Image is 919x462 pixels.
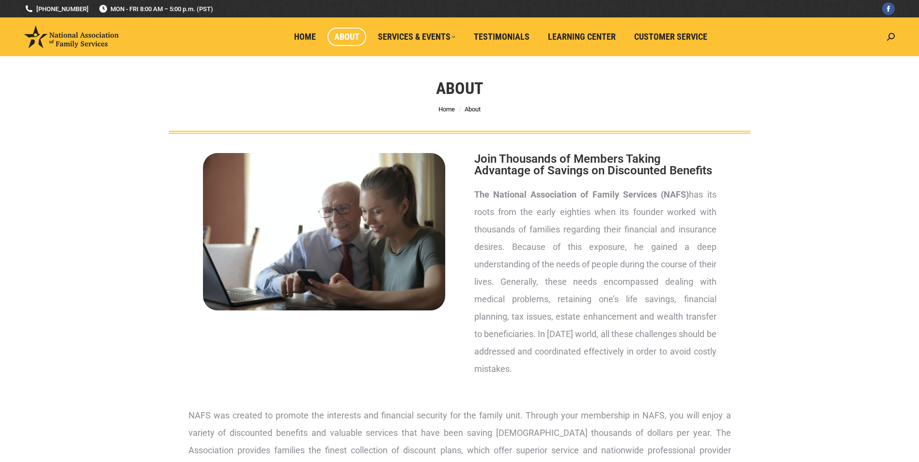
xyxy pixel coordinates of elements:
[627,28,714,46] a: Customer Service
[24,26,119,48] img: National Association of Family Services
[474,153,717,176] h2: Join Thousands of Members Taking Advantage of Savings on Discounted Benefits
[287,28,323,46] a: Home
[474,31,530,42] span: Testimonials
[327,28,366,46] a: About
[334,31,359,42] span: About
[294,31,316,42] span: Home
[474,186,717,378] p: has its roots from the early eighties when its founder worked with thousands of families regardin...
[24,4,89,14] a: [PHONE_NUMBER]
[438,106,455,113] a: Home
[882,2,895,15] a: Facebook page opens in new window
[474,189,689,200] strong: The National Association of Family Services (NAFS)
[465,106,481,113] span: About
[436,77,483,99] h1: About
[98,4,213,14] span: MON - FRI 8:00 AM – 5:00 p.m. (PST)
[634,31,707,42] span: Customer Service
[548,31,616,42] span: Learning Center
[378,31,455,42] span: Services & Events
[203,153,445,310] img: About National Association of Family Services
[541,28,623,46] a: Learning Center
[467,28,536,46] a: Testimonials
